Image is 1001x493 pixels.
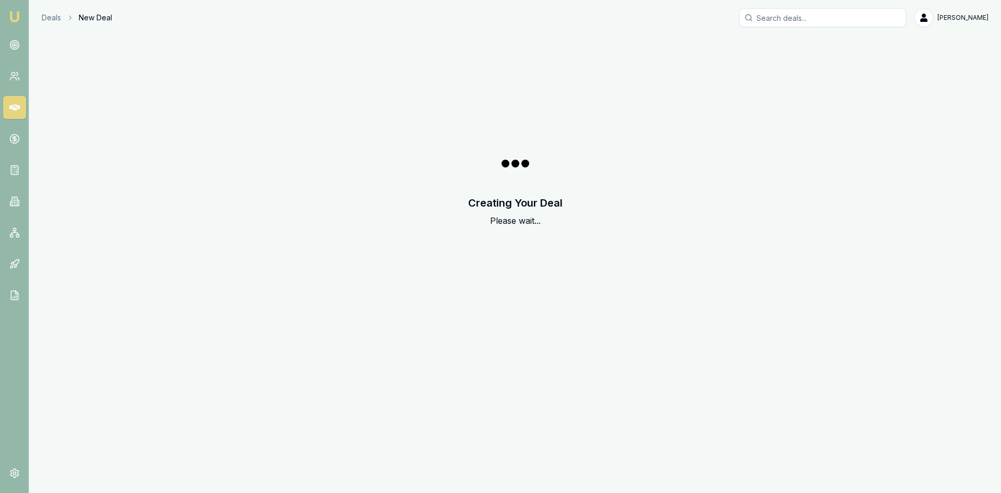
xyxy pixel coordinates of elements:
[42,13,61,23] a: Deals
[468,196,563,210] h2: Creating Your Deal
[739,8,906,27] input: Search deals
[42,13,112,23] nav: breadcrumb
[937,14,988,22] span: [PERSON_NAME]
[8,10,21,23] img: emu-icon-u.png
[468,214,563,227] p: Please wait...
[79,13,112,23] span: New Deal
